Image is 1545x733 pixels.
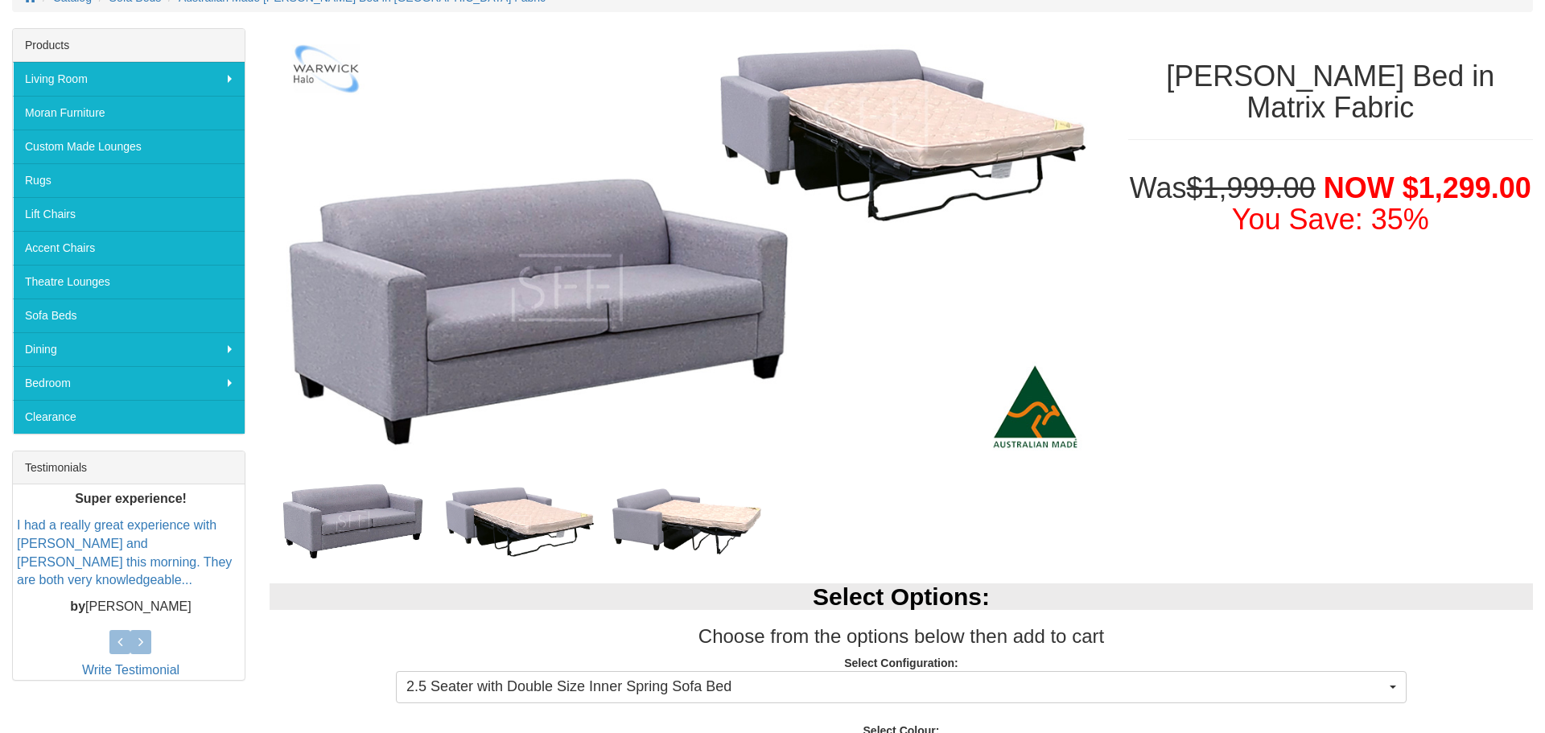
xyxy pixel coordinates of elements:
[844,657,958,669] strong: Select Configuration:
[396,671,1407,703] button: 2.5 Seater with Double Size Inner Spring Sofa Bed
[1324,171,1531,204] span: NOW $1,299.00
[13,299,245,332] a: Sofa Beds
[13,29,245,62] div: Products
[17,518,232,587] a: I had a really great experience with [PERSON_NAME] and [PERSON_NAME] this morning. They are both ...
[17,599,245,617] p: [PERSON_NAME]
[13,332,245,366] a: Dining
[13,231,245,265] a: Accent Chairs
[406,677,1386,698] span: 2.5 Seater with Double Size Inner Spring Sofa Bed
[813,583,990,610] b: Select Options:
[1186,171,1315,204] del: $1,999.00
[70,600,85,614] b: by
[13,451,245,484] div: Testimonials
[1128,172,1533,236] h1: Was
[1232,203,1429,236] font: You Save: 35%
[82,663,179,677] a: Write Testimonial
[13,96,245,130] a: Moran Furniture
[13,265,245,299] a: Theatre Lounges
[13,197,245,231] a: Lift Chairs
[13,62,245,96] a: Living Room
[270,626,1533,647] h3: Choose from the options below then add to cart
[13,400,245,434] a: Clearance
[75,492,187,506] b: Super experience!
[13,130,245,163] a: Custom Made Lounges
[13,163,245,197] a: Rugs
[13,366,245,400] a: Bedroom
[1128,60,1533,124] h1: [PERSON_NAME] Bed in Matrix Fabric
